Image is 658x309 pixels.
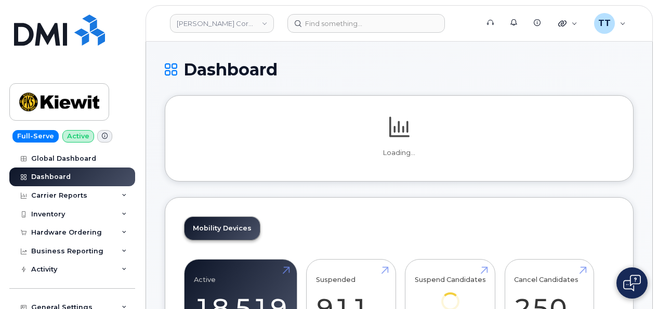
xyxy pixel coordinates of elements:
[184,148,614,158] p: Loading...
[623,275,641,291] img: Open chat
[185,217,260,240] a: Mobility Devices
[165,60,634,79] h1: Dashboard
